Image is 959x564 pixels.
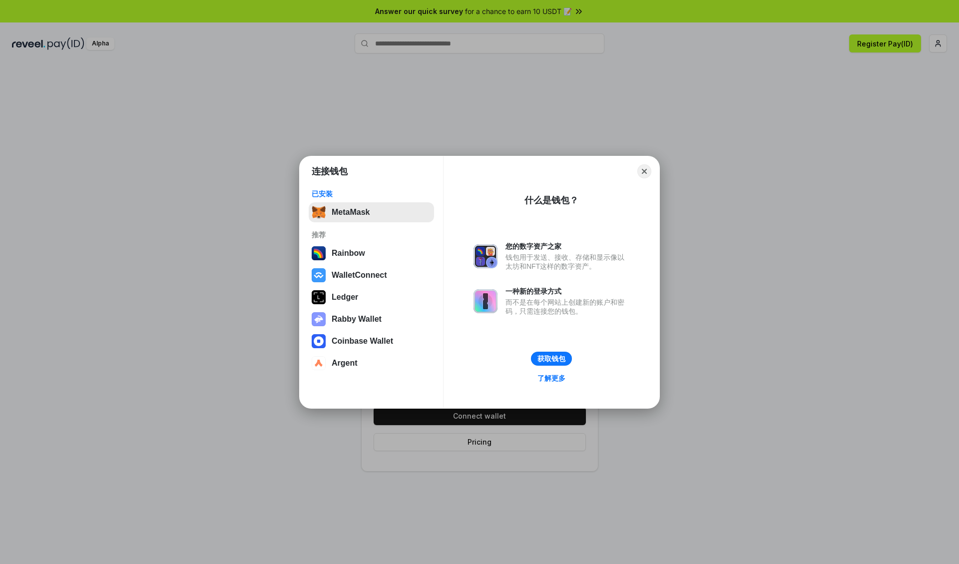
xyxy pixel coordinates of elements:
[312,268,326,282] img: svg+xml,%3Csvg%20width%3D%2228%22%20height%3D%2228%22%20viewBox%3D%220%200%2028%2028%22%20fill%3D...
[524,194,578,206] div: 什么是钱包？
[505,242,629,251] div: 您的数字资产之家
[309,353,434,373] button: Argent
[505,253,629,271] div: 钱包用于发送、接收、存储和显示像以太坊和NFT这样的数字资产。
[309,331,434,351] button: Coinbase Wallet
[505,298,629,316] div: 而不是在每个网站上创建新的账户和密码，只需连接您的钱包。
[332,359,358,368] div: Argent
[312,189,431,198] div: 已安装
[332,271,387,280] div: WalletConnect
[531,372,571,385] a: 了解更多
[474,289,497,313] img: svg+xml,%3Csvg%20xmlns%3D%22http%3A%2F%2Fwww.w3.org%2F2000%2Fsvg%22%20fill%3D%22none%22%20viewBox...
[309,287,434,307] button: Ledger
[312,356,326,370] img: svg+xml,%3Csvg%20width%3D%2228%22%20height%3D%2228%22%20viewBox%3D%220%200%2028%2028%22%20fill%3D...
[312,165,348,177] h1: 连接钱包
[309,202,434,222] button: MetaMask
[332,249,365,258] div: Rainbow
[312,334,326,348] img: svg+xml,%3Csvg%20width%3D%2228%22%20height%3D%2228%22%20viewBox%3D%220%200%2028%2028%22%20fill%3D...
[312,205,326,219] img: svg+xml,%3Csvg%20fill%3D%22none%22%20height%3D%2233%22%20viewBox%3D%220%200%2035%2033%22%20width%...
[332,293,358,302] div: Ledger
[531,352,572,366] button: 获取钱包
[332,337,393,346] div: Coinbase Wallet
[332,315,382,324] div: Rabby Wallet
[312,230,431,239] div: 推荐
[312,290,326,304] img: svg+xml,%3Csvg%20xmlns%3D%22http%3A%2F%2Fwww.w3.org%2F2000%2Fsvg%22%20width%3D%2228%22%20height%3...
[332,208,370,217] div: MetaMask
[474,244,497,268] img: svg+xml,%3Csvg%20xmlns%3D%22http%3A%2F%2Fwww.w3.org%2F2000%2Fsvg%22%20fill%3D%22none%22%20viewBox...
[537,374,565,383] div: 了解更多
[505,287,629,296] div: 一种新的登录方式
[312,312,326,326] img: svg+xml,%3Csvg%20xmlns%3D%22http%3A%2F%2Fwww.w3.org%2F2000%2Fsvg%22%20fill%3D%22none%22%20viewBox...
[309,265,434,285] button: WalletConnect
[309,309,434,329] button: Rabby Wallet
[637,164,651,178] button: Close
[537,354,565,363] div: 获取钱包
[309,243,434,263] button: Rainbow
[312,246,326,260] img: svg+xml,%3Csvg%20width%3D%22120%22%20height%3D%22120%22%20viewBox%3D%220%200%20120%20120%22%20fil...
